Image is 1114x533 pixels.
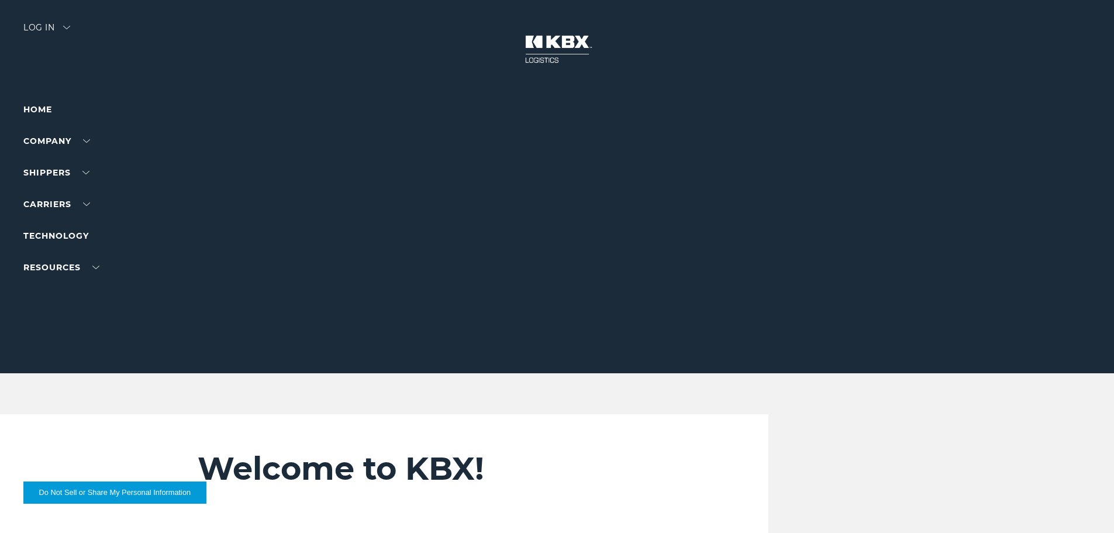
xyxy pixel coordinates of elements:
[23,262,99,273] a: RESOURCES
[23,199,90,209] a: Carriers
[23,104,52,115] a: Home
[23,167,89,178] a: SHIPPERS
[23,23,70,40] div: Log in
[23,136,90,146] a: Company
[23,231,89,241] a: Technology
[513,23,601,75] img: kbx logo
[63,26,70,29] img: arrow
[198,449,699,488] h2: Welcome to KBX!
[23,482,206,504] button: Do Not Sell or Share My Personal Information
